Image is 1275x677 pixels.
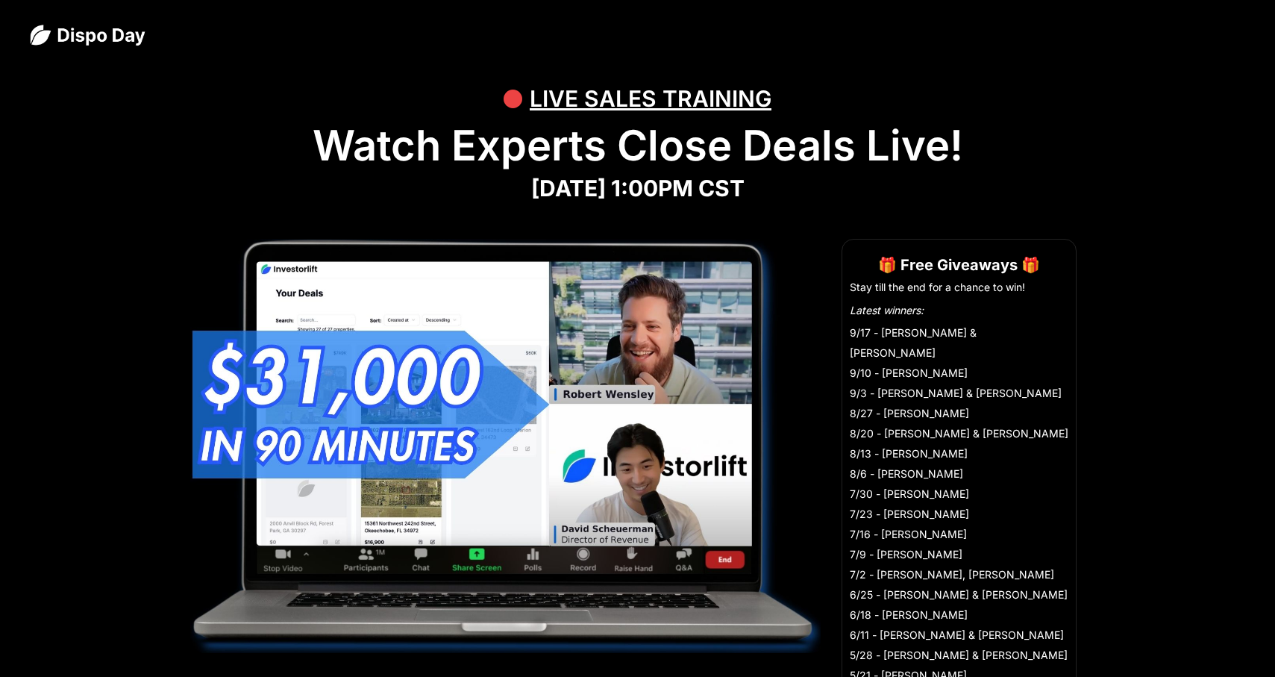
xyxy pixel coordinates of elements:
strong: 🎁 Free Giveaways 🎁 [878,256,1040,274]
h1: Watch Experts Close Deals Live! [30,121,1245,171]
li: Stay till the end for a chance to win! [850,280,1068,295]
div: LIVE SALES TRAINING [530,76,771,121]
em: Latest winners: [850,304,924,316]
strong: [DATE] 1:00PM CST [531,175,745,202]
